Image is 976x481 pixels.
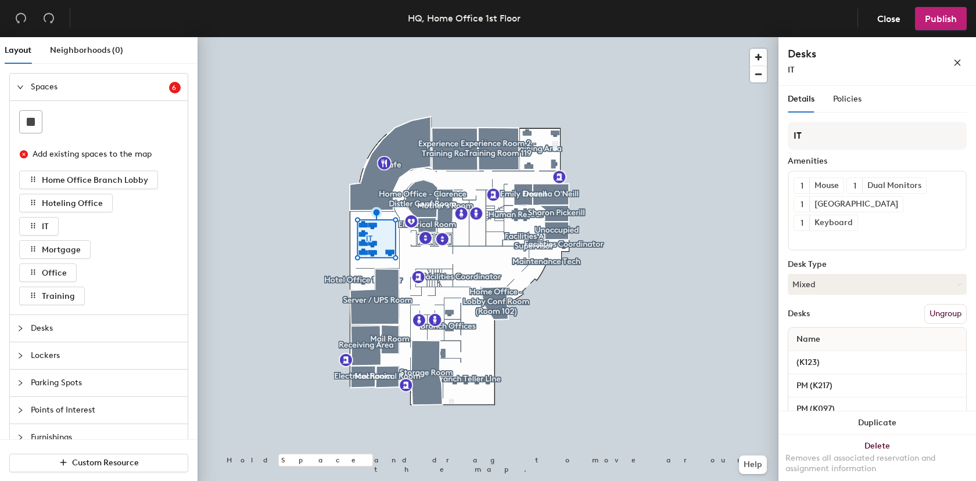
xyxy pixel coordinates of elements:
[778,411,976,435] button: Duplicate
[9,7,33,30] button: Undo (⌘ + Z)
[791,378,964,394] input: Unnamed desk
[953,59,961,67] span: close
[788,274,967,295] button: Mixed
[17,407,24,414] span: collapsed
[17,434,24,441] span: collapsed
[72,458,139,468] span: Custom Resource
[169,82,181,93] sup: 6
[42,291,75,301] span: Training
[5,45,31,55] span: Layout
[31,370,181,396] span: Parking Spots
[17,325,24,332] span: collapsed
[924,304,967,324] button: Ungroup
[42,245,81,255] span: Mortgage
[853,180,856,192] span: 1
[794,197,809,212] button: 1
[794,215,809,230] button: 1
[20,150,28,158] span: close-circle
[877,13,900,24] span: Close
[42,268,67,278] span: Office
[17,352,24,359] span: collapsed
[42,175,148,185] span: Home Office Branch Lobby
[788,309,810,319] div: Desks
[788,65,795,75] span: IT
[31,342,181,369] span: Lockers
[788,94,814,104] span: Details
[42,198,103,208] span: Hoteling Office
[17,379,24,386] span: collapsed
[37,7,60,30] button: Redo (⌘ + ⇧ + Z)
[19,287,85,305] button: Training
[9,454,188,472] button: Custom Resource
[788,157,967,166] div: Amenities
[31,74,169,100] span: Spaces
[801,198,803,211] span: 1
[791,329,826,350] span: Name
[833,94,862,104] span: Policies
[31,397,181,424] span: Points of Interest
[867,7,910,30] button: Close
[788,46,916,62] h4: Desks
[50,45,123,55] span: Neighborhoods (0)
[33,148,171,161] div: Add existing spaces to the map
[791,355,964,371] input: Unnamed desk
[801,217,803,229] span: 1
[809,215,857,230] div: Keyboard
[809,178,844,193] div: Mouse
[19,171,158,189] button: Home Office Branch Lobby
[15,12,27,24] span: undo
[794,178,809,193] button: 1
[791,401,964,417] input: Unnamed desk
[788,260,967,269] div: Desk Type
[847,178,862,193] button: 1
[809,197,903,212] div: [GEOGRAPHIC_DATA]
[31,315,181,342] span: Desks
[862,178,926,193] div: Dual Monitors
[408,11,521,26] div: HQ, Home Office 1st Floor
[42,222,49,232] span: IT
[19,194,113,212] button: Hoteling Office
[172,84,178,92] span: 6
[31,424,181,451] span: Furnishings
[785,453,969,474] div: Removes all associated reservation and assignment information
[925,13,957,24] span: Publish
[19,263,77,282] button: Office
[17,84,24,91] span: expanded
[19,240,91,259] button: Mortgage
[19,217,59,236] button: IT
[801,180,803,192] span: 1
[739,455,767,474] button: Help
[915,7,967,30] button: Publish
